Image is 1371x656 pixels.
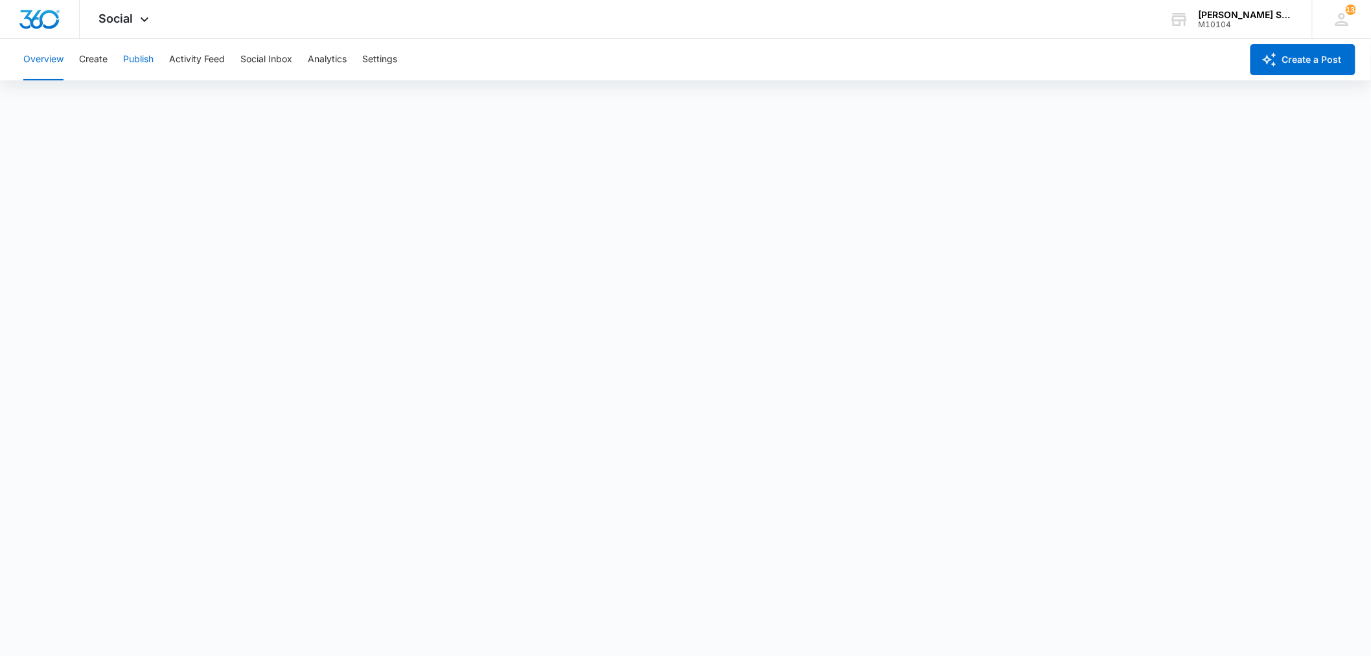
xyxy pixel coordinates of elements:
button: Overview [23,39,63,80]
button: Create a Post [1250,44,1355,75]
div: account name [1199,10,1293,20]
button: Analytics [308,39,347,80]
button: Activity Feed [169,39,225,80]
button: Publish [123,39,154,80]
span: Social [99,12,133,25]
div: notifications count [1346,5,1356,15]
button: Social Inbox [240,39,292,80]
span: 138 [1346,5,1356,15]
button: Settings [362,39,397,80]
button: Create [79,39,108,80]
div: account id [1199,20,1293,29]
